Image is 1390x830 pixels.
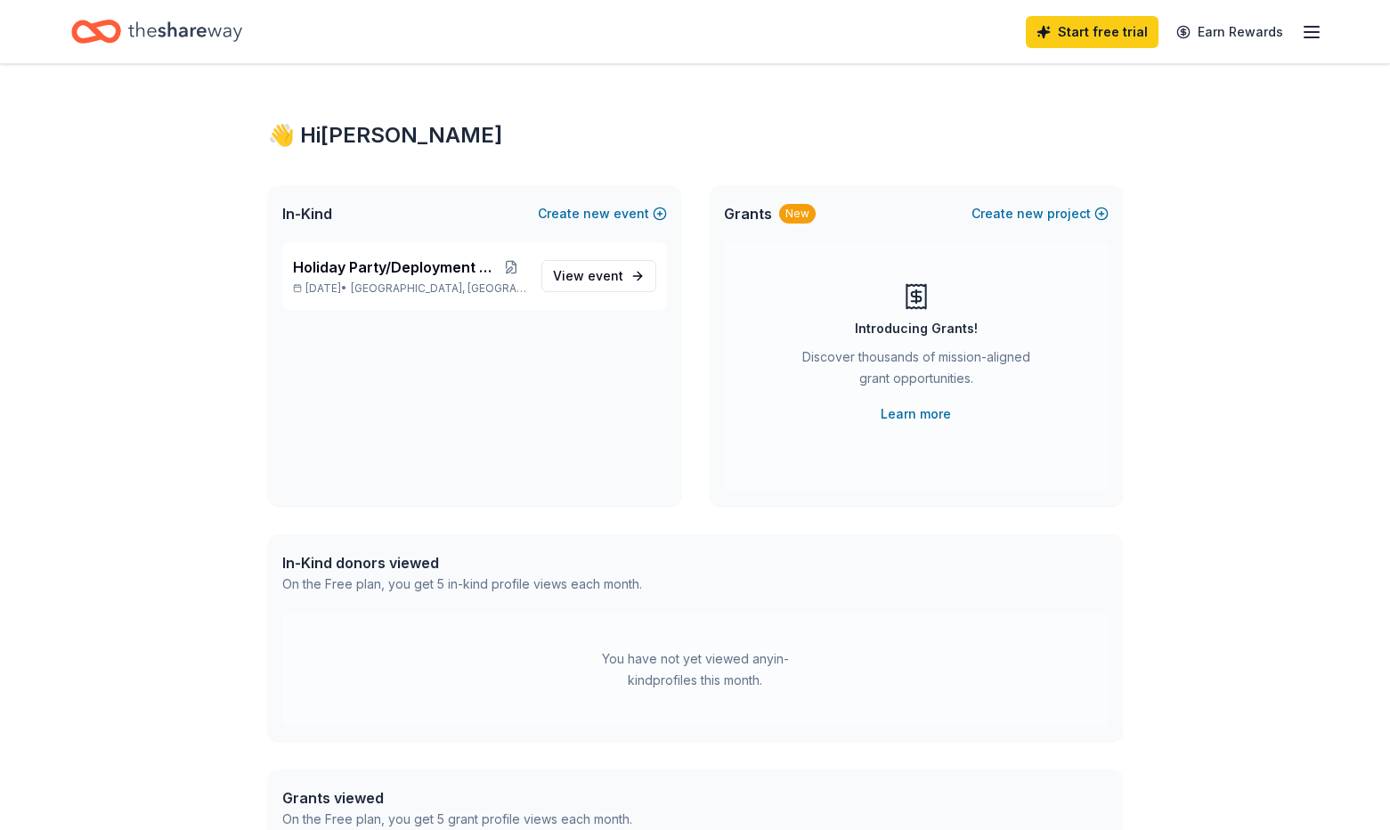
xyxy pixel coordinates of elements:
[795,346,1037,396] div: Discover thousands of mission-aligned grant opportunities.
[282,809,632,830] div: On the Free plan, you get 5 grant profile views each month.
[583,203,610,224] span: new
[293,281,527,296] p: [DATE] •
[282,574,642,595] div: On the Free plan, you get 5 in-kind profile views each month.
[779,204,816,224] div: New
[724,203,772,224] span: Grants
[541,260,656,292] a: View event
[1017,203,1044,224] span: new
[588,268,623,283] span: event
[282,552,642,574] div: In-Kind donors viewed
[282,203,332,224] span: In-Kind
[351,281,526,296] span: [GEOGRAPHIC_DATA], [GEOGRAPHIC_DATA]
[1026,16,1158,48] a: Start free trial
[1166,16,1294,48] a: Earn Rewards
[855,318,978,339] div: Introducing Grants!
[881,403,951,425] a: Learn more
[584,648,807,691] div: You have not yet viewed any in-kind profiles this month.
[538,203,667,224] button: Createnewevent
[293,256,496,278] span: Holiday Party/Deployment Return
[971,203,1109,224] button: Createnewproject
[553,265,623,287] span: View
[71,11,242,53] a: Home
[282,787,632,809] div: Grants viewed
[268,121,1123,150] div: 👋 Hi [PERSON_NAME]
